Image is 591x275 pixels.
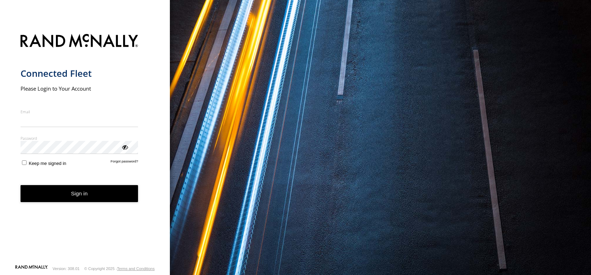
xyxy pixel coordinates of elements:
[121,143,128,150] div: ViewPassword
[84,267,155,271] div: © Copyright 2025 -
[29,161,66,166] span: Keep me signed in
[21,109,138,114] label: Email
[53,267,80,271] div: Version: 308.01
[117,267,155,271] a: Terms and Conditions
[21,30,150,265] form: main
[22,160,27,165] input: Keep me signed in
[21,136,138,141] label: Password
[21,185,138,202] button: Sign in
[15,265,48,272] a: Visit our Website
[111,159,138,166] a: Forgot password?
[21,33,138,51] img: Rand McNally
[21,68,138,79] h1: Connected Fleet
[21,85,138,92] h2: Please Login to Your Account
